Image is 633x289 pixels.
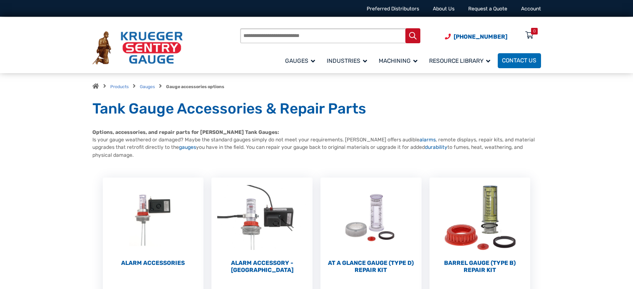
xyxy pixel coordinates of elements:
[367,6,419,12] a: Preferred Distributors
[140,84,155,89] a: Gauges
[429,178,531,274] a: Visit product category Barrel Gauge (Type B) Repair Kit
[320,178,422,258] img: At a Glance Gauge (Type D) Repair Kit
[425,144,447,150] a: durability
[92,129,279,135] strong: Options, accessories, and repair parts for [PERSON_NAME] Tank Gauges:
[429,57,490,64] span: Resource Library
[498,53,541,68] a: Contact Us
[92,128,541,159] p: Is your gauge weathered or damaged? Maybe the standard gauges simply do not meet your requirement...
[320,178,422,274] a: Visit product category At a Glance Gauge (Type D) Repair Kit
[211,178,313,258] img: Alarm Accessory - DC
[320,259,422,274] h2: At a Glance Gauge (Type D) Repair Kit
[211,259,313,274] h2: Alarm Accessory - [GEOGRAPHIC_DATA]
[379,57,417,64] span: Machining
[92,31,183,64] img: Krueger Sentry Gauge
[166,84,224,89] strong: Gauge accessories options
[103,178,204,267] a: Visit product category Alarm Accessories
[323,52,375,69] a: Industries
[103,259,204,267] h2: Alarm Accessories
[429,259,531,274] h2: Barrel Gauge (Type B) Repair Kit
[327,57,367,64] span: Industries
[281,52,323,69] a: Gauges
[454,33,507,40] span: [PHONE_NUMBER]
[445,32,507,41] a: Phone Number (920) 434-8860
[429,178,531,258] img: Barrel Gauge (Type B) Repair Kit
[433,6,454,12] a: About Us
[285,57,315,64] span: Gauges
[179,144,196,150] a: gauges
[375,52,425,69] a: Machining
[420,137,436,143] a: alarms
[425,52,498,69] a: Resource Library
[521,6,541,12] a: Account
[211,178,313,274] a: Visit product category Alarm Accessory - DC
[92,100,541,118] h1: Tank Gauge Accessories & Repair Parts
[103,178,204,258] img: Alarm Accessories
[468,6,507,12] a: Request a Quote
[502,57,536,64] span: Contact Us
[110,84,129,89] a: Products
[533,28,536,35] div: 0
